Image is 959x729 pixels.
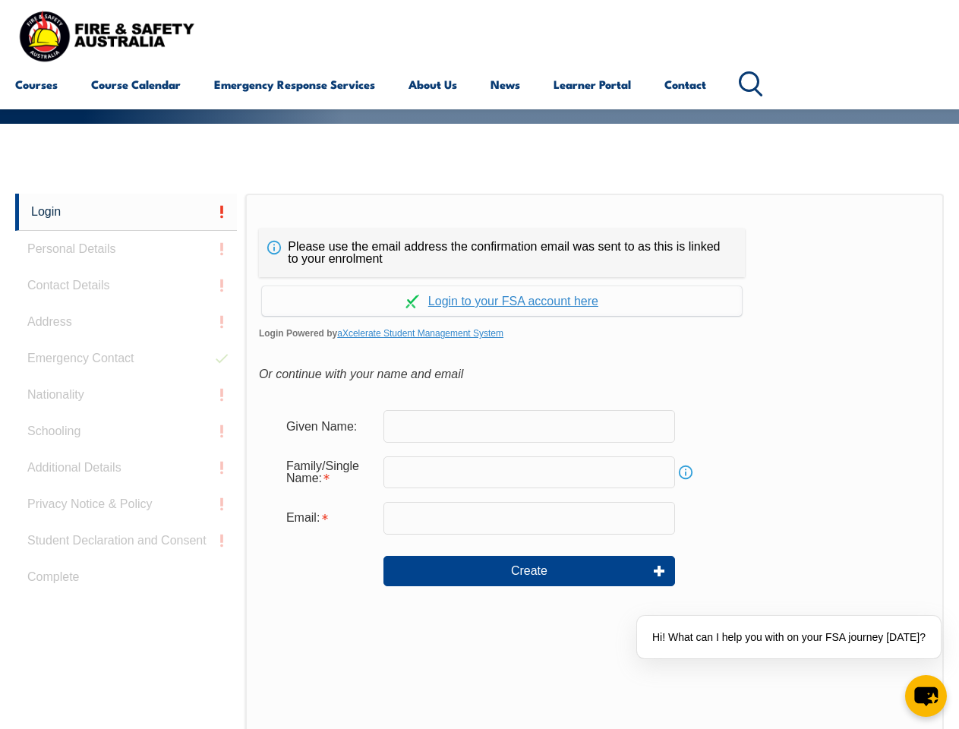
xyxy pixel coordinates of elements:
[214,66,375,103] a: Emergency Response Services
[383,556,675,586] button: Create
[905,675,947,717] button: chat-button
[664,66,706,103] a: Contact
[409,66,457,103] a: About Us
[274,452,383,493] div: Family/Single Name is required.
[274,412,383,440] div: Given Name:
[491,66,520,103] a: News
[637,616,941,658] div: Hi! What can I help you with on your FSA journey [DATE]?
[274,503,383,532] div: Email is required.
[405,295,419,308] img: Log in withaxcelerate
[675,462,696,483] a: Info
[554,66,631,103] a: Learner Portal
[15,194,237,231] a: Login
[259,322,930,345] span: Login Powered by
[259,363,930,386] div: Or continue with your name and email
[259,229,745,277] div: Please use the email address the confirmation email was sent to as this is linked to your enrolment
[91,66,181,103] a: Course Calendar
[337,328,503,339] a: aXcelerate Student Management System
[15,66,58,103] a: Courses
